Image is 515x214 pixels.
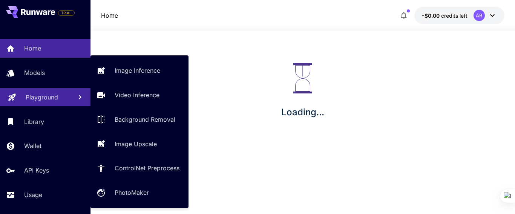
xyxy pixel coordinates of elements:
[115,188,149,197] p: PhotoMaker
[24,117,44,126] p: Library
[101,11,118,20] nav: breadcrumb
[101,11,118,20] p: Home
[58,10,74,16] span: TRIAL
[281,105,324,119] p: Loading...
[24,166,49,175] p: API Keys
[474,10,485,21] div: AB
[90,183,189,202] a: PhotoMaker
[422,12,441,19] span: -$0.00
[24,190,42,199] p: Usage
[90,86,189,104] a: Video Inference
[414,7,504,24] button: -$0.0007
[26,93,58,102] p: Playground
[90,135,189,153] a: Image Upscale
[24,44,41,53] p: Home
[90,110,189,129] a: Background Removal
[422,12,467,20] div: -$0.0007
[115,139,157,148] p: Image Upscale
[115,66,160,75] p: Image Inference
[90,159,189,177] a: ControlNet Preprocess
[90,61,189,80] a: Image Inference
[24,68,45,77] p: Models
[58,8,75,17] span: Add your payment card to enable full platform functionality.
[24,141,41,150] p: Wallet
[115,90,159,99] p: Video Inference
[115,164,179,173] p: ControlNet Preprocess
[441,12,467,19] span: credits left
[115,115,175,124] p: Background Removal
